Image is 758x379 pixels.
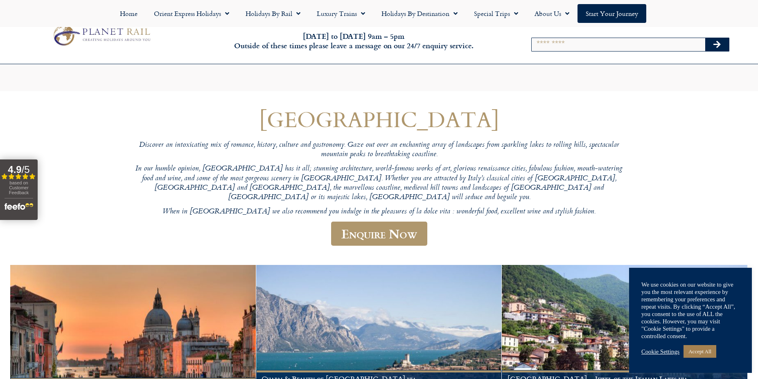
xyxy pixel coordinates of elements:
a: Cookie Settings [641,348,679,355]
p: When in [GEOGRAPHIC_DATA] we also recommend you indulge in the pleasures of la dolce vita : wonde... [133,207,625,217]
p: In our humble opinion, [GEOGRAPHIC_DATA] has it all; stunning architecture, world-famous works of... [133,164,625,202]
button: Search [705,38,729,51]
a: Luxury Trains [309,4,373,23]
a: Start your Journey [578,4,646,23]
a: Enquire Now [331,222,427,246]
img: Planet Rail Train Holidays Logo [49,22,153,48]
a: About Us [526,4,578,23]
a: Special Trips [466,4,526,23]
div: We use cookies on our website to give you the most relevant experience by remembering your prefer... [641,281,740,340]
a: Home [112,4,146,23]
h1: [GEOGRAPHIC_DATA] [133,107,625,131]
a: Holidays by Rail [237,4,309,23]
a: Orient Express Holidays [146,4,237,23]
a: Accept All [684,345,716,358]
a: Holidays by Destination [373,4,466,23]
nav: Menu [4,4,754,23]
p: Discover an intoxicating mix of romance, history, culture and gastronomy. Gaze out over an enchan... [133,141,625,160]
h6: [DATE] to [DATE] 9am – 5pm Outside of these times please leave a message on our 24/7 enquiry serv... [204,31,503,51]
